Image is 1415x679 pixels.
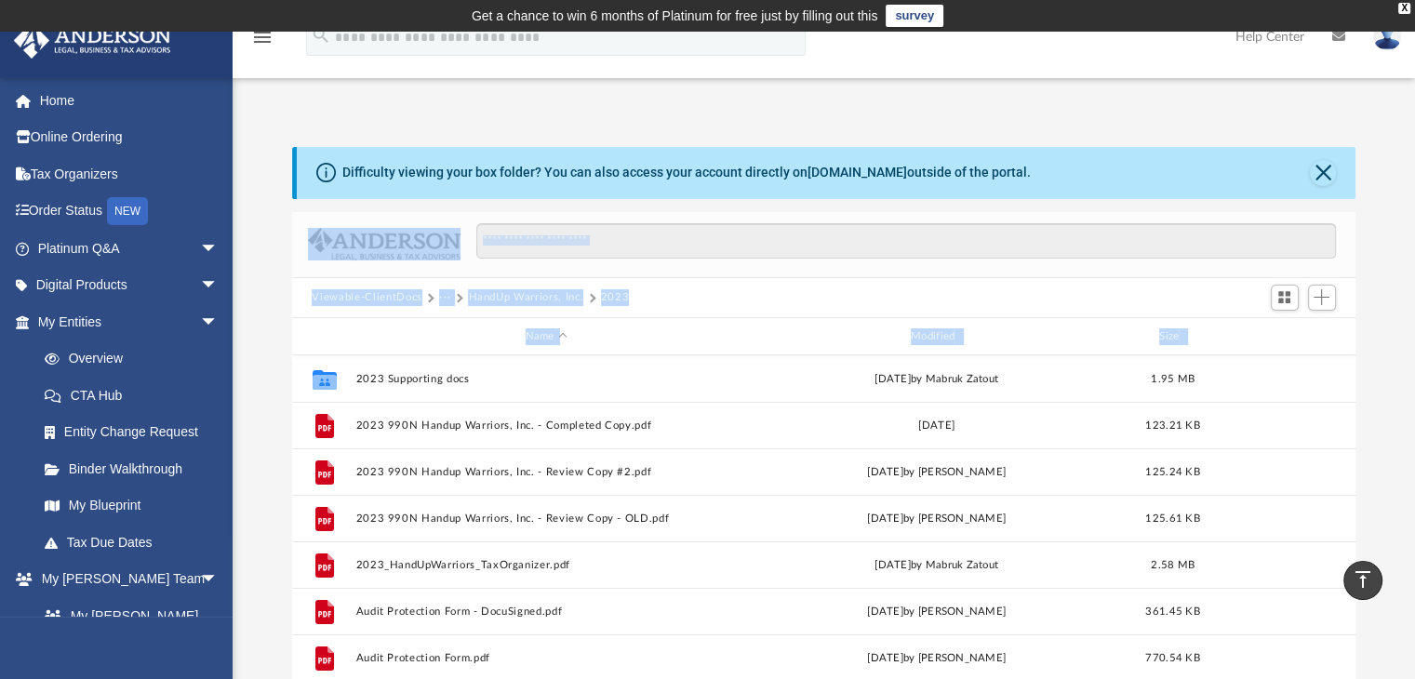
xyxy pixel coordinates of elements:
[1145,420,1199,431] span: 123.21 KB
[1218,328,1348,345] div: id
[1145,606,1199,617] span: 361.45 KB
[355,652,737,664] button: Audit Protection Form.pdf
[13,193,247,231] a: Order StatusNEW
[26,414,247,451] a: Entity Change Request
[13,230,247,267] a: Platinum Q&Aarrow_drop_down
[26,340,247,378] a: Overview
[251,35,274,48] a: menu
[468,289,583,306] button: HandUp Warriors, Inc.
[355,513,737,525] button: 2023 990N Handup Warriors, Inc. - Review Copy - OLD.pdf
[1145,467,1199,477] span: 125.24 KB
[26,487,237,525] a: My Blueprint
[1373,23,1401,50] img: User Pic
[745,511,1127,527] div: [DATE] by [PERSON_NAME]
[26,377,247,414] a: CTA Hub
[472,5,878,27] div: Get a chance to win 6 months of Platinum for free just by filling out this
[745,418,1127,434] div: [DATE]
[1343,561,1382,600] a: vertical_align_top
[13,155,247,193] a: Tax Organizers
[601,289,630,306] button: 2023
[745,371,1127,388] div: [DATE] by Mabruk Zatout
[1145,513,1199,524] span: 125.61 KB
[745,557,1127,574] div: [DATE] by Mabruk Zatout
[355,466,737,478] button: 2023 990N Handup Warriors, Inc. - Review Copy #2.pdf
[251,26,274,48] i: menu
[439,289,451,306] button: ···
[107,197,148,225] div: NEW
[355,606,737,618] button: Audit Protection Form - DocuSigned.pdf
[745,604,1127,620] div: [DATE] by [PERSON_NAME]
[300,328,346,345] div: id
[745,650,1127,667] div: [DATE] by [PERSON_NAME]
[312,289,421,306] button: Viewable-ClientDocs
[13,561,237,598] a: My [PERSON_NAME] Teamarrow_drop_down
[745,464,1127,481] div: [DATE] by [PERSON_NAME]
[354,328,737,345] div: Name
[13,303,247,340] a: My Entitiesarrow_drop_down
[1151,374,1195,384] span: 1.95 MB
[808,165,907,180] a: [DOMAIN_NAME]
[355,559,737,571] button: 2023_HandUpWarriors_TaxOrganizer.pdf
[311,25,331,46] i: search
[26,524,247,561] a: Tax Due Dates
[1271,285,1299,311] button: Switch to Grid View
[200,561,237,599] span: arrow_drop_down
[13,119,247,156] a: Online Ordering
[8,22,177,59] img: Anderson Advisors Platinum Portal
[1145,653,1199,663] span: 770.54 KB
[355,419,737,432] button: 2023 990N Handup Warriors, Inc. - Completed Copy.pdf
[342,163,1031,182] div: Difficulty viewing your box folder? You can also access your account directly on outside of the p...
[26,450,247,487] a: Binder Walkthrough
[200,303,237,341] span: arrow_drop_down
[745,328,1128,345] div: Modified
[476,223,1335,259] input: Search files and folders
[1310,160,1336,186] button: Close
[886,5,943,27] a: survey
[13,82,247,119] a: Home
[1352,568,1374,591] i: vertical_align_top
[13,267,247,304] a: Digital Productsarrow_drop_down
[26,597,228,657] a: My [PERSON_NAME] Team
[200,267,237,305] span: arrow_drop_down
[1135,328,1209,345] div: Size
[355,373,737,385] button: 2023 Supporting docs
[200,230,237,268] span: arrow_drop_down
[1308,285,1336,311] button: Add
[1151,560,1195,570] span: 2.58 MB
[1398,3,1410,14] div: close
